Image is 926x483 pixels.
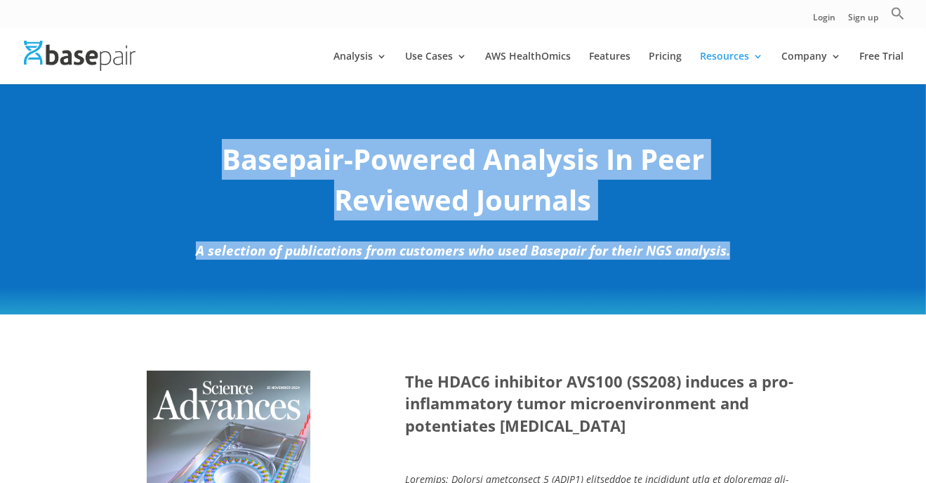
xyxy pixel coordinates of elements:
[891,6,905,28] a: Search Icon Link
[649,51,682,84] a: Pricing
[589,51,630,84] a: Features
[700,51,763,84] a: Resources
[24,41,135,71] img: Basepair
[405,51,467,84] a: Use Cases
[848,13,878,28] a: Sign up
[222,140,704,219] strong: Basepair-Powered Analysis In Peer Reviewed Journals
[813,13,835,28] a: Login
[859,51,904,84] a: Free Trial
[781,51,841,84] a: Company
[485,51,571,84] a: AWS HealthOmics
[196,241,730,260] em: A selection of publications from customers who used Basepair for their NGS analysis.
[891,6,905,20] svg: Search
[856,413,909,466] iframe: Drift Widget Chat Controller
[333,51,387,84] a: Analysis
[405,371,793,437] strong: The HDAC6 inhibitor AVS100 (SS208) induces a pro-inflammatory tumor microenvironment and potentia...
